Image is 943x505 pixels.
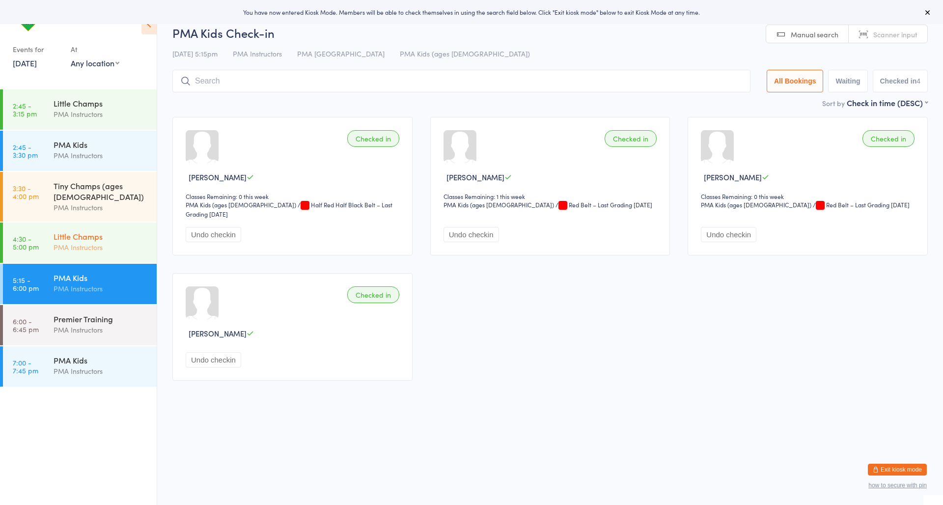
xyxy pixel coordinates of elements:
[172,25,928,41] h2: PMA Kids Check-in
[13,276,39,292] time: 5:15 - 6:00 pm
[13,184,39,200] time: 3:30 - 4:00 pm
[862,130,915,147] div: Checked in
[16,8,927,16] div: You have now entered Kiosk Mode. Members will be able to check themselves in using the search fie...
[3,131,157,171] a: 2:45 -3:30 pmPMA KidsPMA Instructors
[3,264,157,304] a: 5:15 -6:00 pmPMA KidsPMA Instructors
[189,172,247,182] span: [PERSON_NAME]
[13,235,39,251] time: 4:30 - 5:00 pm
[71,41,119,57] div: At
[13,359,38,374] time: 7:00 - 7:45 pm
[701,227,756,242] button: Undo checkin
[54,272,148,283] div: PMA Kids
[186,227,241,242] button: Undo checkin
[444,192,660,200] div: Classes Remaining: 1 this week
[444,200,554,209] div: PMA Kids (ages [DEMOGRAPHIC_DATA])
[54,98,148,109] div: Little Champs
[13,317,39,333] time: 6:00 - 6:45 pm
[3,172,157,222] a: 3:30 -4:00 pmTiny Champs (ages [DEMOGRAPHIC_DATA])PMA Instructors
[446,172,504,182] span: [PERSON_NAME]
[555,200,652,209] span: / Red Belt – Last Grading [DATE]
[13,102,37,117] time: 2:45 - 3:15 pm
[71,57,119,68] div: Any location
[189,328,247,338] span: [PERSON_NAME]
[822,98,845,108] label: Sort by
[13,57,37,68] a: [DATE]
[791,29,838,39] span: Manual search
[873,29,917,39] span: Scanner input
[54,313,148,324] div: Premier Training
[54,365,148,377] div: PMA Instructors
[186,352,241,367] button: Undo checkin
[347,286,399,303] div: Checked in
[400,49,530,58] span: PMA Kids (ages [DEMOGRAPHIC_DATA])
[54,180,148,202] div: Tiny Champs (ages [DEMOGRAPHIC_DATA])
[54,242,148,253] div: PMA Instructors
[186,192,402,200] div: Classes Remaining: 0 this week
[701,192,917,200] div: Classes Remaining: 0 this week
[605,130,657,147] div: Checked in
[54,355,148,365] div: PMA Kids
[767,70,824,92] button: All Bookings
[868,464,927,476] button: Exit kiosk mode
[297,49,385,58] span: PMA [GEOGRAPHIC_DATA]
[54,109,148,120] div: PMA Instructors
[233,49,282,58] span: PMA Instructors
[13,143,38,159] time: 2:45 - 3:30 pm
[172,49,218,58] span: [DATE] 5:15pm
[54,324,148,336] div: PMA Instructors
[3,346,157,387] a: 7:00 -7:45 pmPMA KidsPMA Instructors
[172,70,750,92] input: Search
[3,223,157,263] a: 4:30 -5:00 pmLittle ChampsPMA Instructors
[186,200,296,209] div: PMA Kids (ages [DEMOGRAPHIC_DATA])
[701,200,811,209] div: PMA Kids (ages [DEMOGRAPHIC_DATA])
[54,283,148,294] div: PMA Instructors
[873,70,928,92] button: Checked in4
[54,231,148,242] div: Little Champs
[868,482,927,489] button: how to secure with pin
[54,150,148,161] div: PMA Instructors
[704,172,762,182] span: [PERSON_NAME]
[916,77,920,85] div: 4
[54,202,148,213] div: PMA Instructors
[13,41,61,57] div: Events for
[3,89,157,130] a: 2:45 -3:15 pmLittle ChampsPMA Instructors
[847,97,928,108] div: Check in time (DESC)
[3,305,157,345] a: 6:00 -6:45 pmPremier TrainingPMA Instructors
[347,130,399,147] div: Checked in
[828,70,867,92] button: Waiting
[54,139,148,150] div: PMA Kids
[444,227,499,242] button: Undo checkin
[813,200,910,209] span: / Red Belt – Last Grading [DATE]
